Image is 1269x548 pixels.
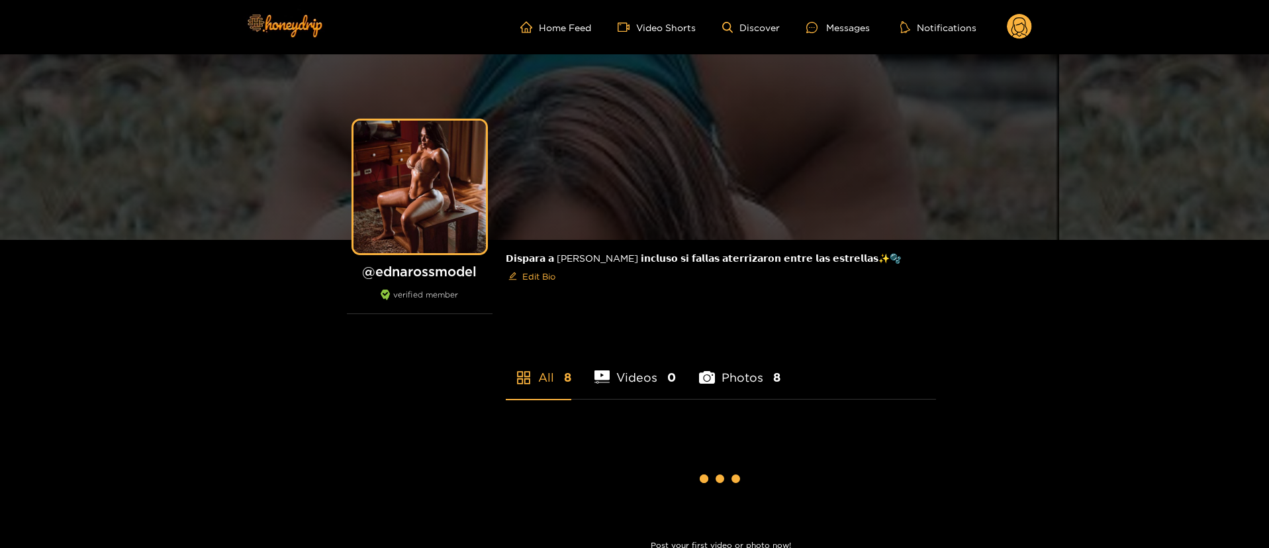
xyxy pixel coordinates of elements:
a: Discover [722,22,780,33]
div: 𝗗𝗶𝘀𝗽𝗮𝗿𝗮 𝗮 [PERSON_NAME] 𝗶𝗻𝗰𝗹𝘂𝘀𝗼 𝘀𝗶 𝗳𝗮𝗹𝗹𝗮𝘀 𝗮𝘁𝗲𝗿𝗿𝗶𝘇𝗮𝗿𝗼𝗻 𝗲𝗻𝘁𝗿𝗲 𝗹𝗮𝘀 𝗲𝘀𝘁𝗿𝗲𝗹𝗹𝗮𝘀✨🫧 [506,240,936,298]
span: 8 [564,369,571,386]
a: Home Feed [520,21,591,33]
button: Notifications [896,21,980,34]
span: 0 [667,369,676,386]
span: Edit Bio [522,270,555,283]
h1: @ ednarossmodel [347,263,493,280]
span: edit [508,272,517,282]
a: Video Shorts [618,21,696,33]
li: All [506,339,571,399]
div: verified member [347,290,493,314]
span: 8 [773,369,780,386]
span: appstore [516,370,532,386]
span: video-camera [618,21,636,33]
li: Videos [594,339,677,399]
button: editEdit Bio [506,266,558,287]
div: Messages [806,20,870,35]
span: home [520,21,539,33]
li: Photos [699,339,780,399]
